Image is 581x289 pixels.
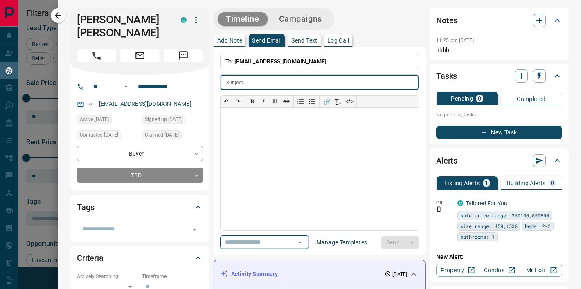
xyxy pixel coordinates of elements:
[311,236,372,249] button: Manage Templates
[217,38,242,43] p: Add Note
[88,101,93,107] svg: Email Verified
[77,248,203,268] div: Criteria
[436,109,562,121] p: No pending tasks
[332,96,344,107] button: T̲ₓ
[436,151,562,170] div: Alerts
[252,38,281,43] p: Send Email
[220,54,419,69] p: To:
[164,49,203,62] span: Message
[520,264,562,277] a: Mr.Loft
[551,180,554,186] p: 0
[283,98,290,105] s: ab
[145,131,179,139] span: Claimed [DATE]
[436,126,562,139] button: New Task
[269,96,281,107] button: 𝐔
[460,211,549,220] span: sale price range: 359100,659890
[436,14,457,27] h2: Notes
[77,251,104,264] h2: Criteria
[436,46,562,54] p: hhhh
[478,96,481,101] p: 0
[436,38,474,43] p: 11:25 pm [DATE]
[517,96,546,102] p: Completed
[344,96,355,107] button: </>
[273,98,277,105] span: 𝐔
[436,11,562,30] div: Notes
[436,253,562,261] p: New Alert:
[189,224,200,235] button: Open
[77,13,169,39] h1: [PERSON_NAME] [PERSON_NAME]
[77,273,138,280] p: Actively Searching:
[77,197,203,217] div: Tags
[80,131,118,139] span: Contacted [DATE]
[466,200,507,206] a: Tailored For You
[392,271,407,278] p: [DATE]
[321,96,332,107] button: 🔗
[457,200,463,206] div: condos.ca
[221,267,419,282] div: Activity Summary[DATE]
[294,237,306,248] button: Open
[485,180,488,186] p: 1
[234,58,327,65] span: [EMAIL_ADDRESS][DOMAIN_NAME]
[507,180,546,186] p: Building Alerts
[232,96,243,107] button: ↷
[478,264,520,277] a: Condos
[218,12,268,26] button: Timeline
[77,201,94,214] h2: Tags
[99,101,191,107] a: [EMAIL_ADDRESS][DOMAIN_NAME]
[525,222,551,230] span: beds: 2-2
[271,12,330,26] button: Campaigns
[327,38,349,43] p: Log Call
[77,115,138,126] div: Thu Aug 14 2025
[306,96,318,107] button: Bullet list
[451,96,473,101] p: Pending
[142,273,203,280] p: Timeframe:
[436,199,453,206] p: Off
[258,96,269,107] button: 𝑰
[181,17,187,23] div: condos.ca
[77,168,203,183] div: TBD
[142,130,203,142] div: Thu Aug 14 2025
[221,96,232,107] button: ↶
[436,66,562,86] div: Tasks
[145,115,182,123] span: Signed up [DATE]
[295,96,306,107] button: Numbered list
[77,130,138,142] div: Thu Aug 14 2025
[436,154,457,167] h2: Alerts
[246,96,258,107] button: 𝐁
[77,146,203,161] div: Buyer
[460,222,518,230] span: size range: 450,1538
[121,82,131,92] button: Open
[436,69,457,83] h2: Tasks
[231,270,278,278] p: Activity Summary
[142,115,203,126] div: Thu Aug 14 2025
[77,49,116,62] span: Call
[226,79,244,86] p: Subject:
[436,206,442,212] svg: Push Notification Only
[444,180,480,186] p: Listing Alerts
[381,236,419,249] div: split button
[460,233,495,241] span: bathrooms: 1
[80,115,109,123] span: Active [DATE]
[281,96,292,107] button: ab
[120,49,160,62] span: Email
[436,264,478,277] a: Property
[291,38,318,43] p: Send Text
